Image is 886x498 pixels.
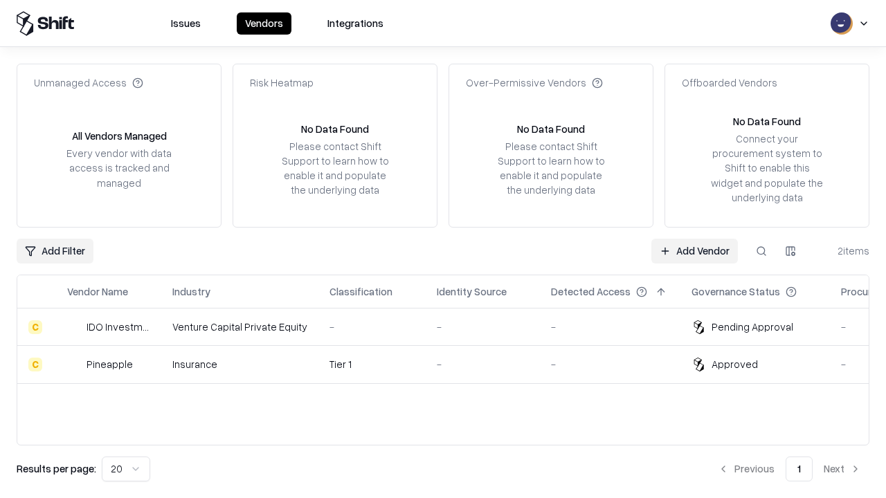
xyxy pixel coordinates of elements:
div: Every vendor with data access is tracked and managed [62,146,177,190]
div: Venture Capital Private Equity [172,320,307,334]
a: Add Vendor [651,239,738,264]
div: Approved [712,357,758,371]
div: No Data Found [733,114,801,129]
div: Classification [329,284,392,299]
div: 2 items [814,243,869,258]
div: C [28,358,42,371]
img: IDO Investments [67,320,81,334]
div: No Data Found [517,122,585,136]
div: No Data Found [301,122,369,136]
button: Add Filter [17,239,93,264]
div: Identity Source [437,284,507,299]
button: 1 [786,456,813,481]
div: C [28,320,42,334]
div: Detected Access [551,284,631,299]
div: Over-Permissive Vendors [466,75,603,90]
div: All Vendors Managed [72,129,167,143]
div: Please contact Shift Support to learn how to enable it and populate the underlying data [494,139,608,198]
div: - [329,320,415,334]
div: - [551,357,669,371]
div: - [437,320,529,334]
div: IDO Investments [87,320,150,334]
div: Industry [172,284,210,299]
p: Results per page: [17,461,96,476]
div: Risk Heatmap [250,75,314,90]
div: Tier 1 [329,357,415,371]
div: Unmanaged Access [34,75,143,90]
div: - [437,357,529,371]
div: Vendor Name [67,284,128,299]
div: Connect your procurement system to Shift to enable this widget and populate the underlying data [709,131,824,205]
button: Vendors [237,12,291,35]
div: Insurance [172,357,307,371]
img: Pineapple [67,358,81,371]
div: Offboarded Vendors [682,75,777,90]
div: Governance Status [691,284,780,299]
button: Issues [163,12,209,35]
nav: pagination [709,456,869,481]
div: Please contact Shift Support to learn how to enable it and populate the underlying data [278,139,392,198]
div: Pineapple [87,357,133,371]
div: Pending Approval [712,320,793,334]
div: - [551,320,669,334]
button: Integrations [319,12,392,35]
